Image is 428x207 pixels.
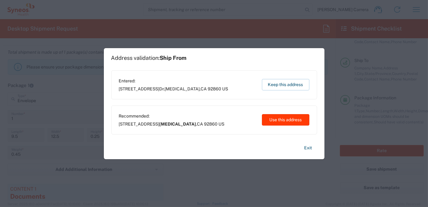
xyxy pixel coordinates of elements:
span: US [219,122,225,126]
span: Recommended: [119,113,225,119]
h1: Address validation: [111,55,187,61]
span: Entered: [119,78,228,84]
button: Exit [300,143,317,153]
span: 92860 [208,86,222,91]
span: Ship From [160,55,187,61]
span: CA [197,122,203,126]
span: [MEDICAL_DATA] [160,122,196,126]
span: 92860 [204,122,218,126]
span: US [222,86,228,91]
button: Keep this address [262,79,309,90]
span: Dr.[MEDICAL_DATA] [160,86,200,91]
span: CA [201,86,207,91]
span: [STREET_ADDRESS] , [119,86,228,92]
span: [STREET_ADDRESS] , [119,121,225,127]
button: Use this address [262,114,309,126]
